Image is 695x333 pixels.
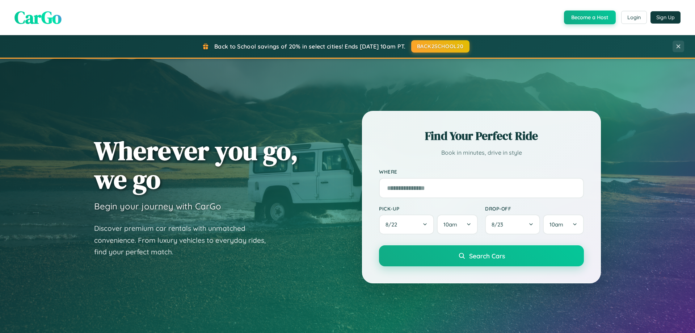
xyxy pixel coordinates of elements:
button: Become a Host [564,11,616,24]
button: 8/23 [485,215,540,234]
span: Search Cars [469,252,505,260]
span: 10am [549,221,563,228]
span: CarGo [14,5,62,29]
p: Book in minutes, drive in style [379,147,584,158]
label: Drop-off [485,205,584,212]
h3: Begin your journey with CarGo [94,201,221,212]
button: BACK2SCHOOL20 [411,40,469,53]
button: 8/22 [379,215,434,234]
label: Pick-up [379,205,478,212]
h1: Wherever you go, we go [94,136,298,193]
span: Back to School savings of 20% in select cities! Ends [DATE] 10am PT. [214,43,405,50]
label: Where [379,169,584,175]
button: Login [621,11,647,24]
button: 10am [543,215,584,234]
span: 8 / 22 [386,221,401,228]
h2: Find Your Perfect Ride [379,128,584,144]
span: 8 / 23 [492,221,507,228]
p: Discover premium car rentals with unmatched convenience. From luxury vehicles to everyday rides, ... [94,222,275,258]
button: Sign Up [650,11,681,24]
button: 10am [437,215,478,234]
span: 10am [443,221,457,228]
button: Search Cars [379,245,584,266]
